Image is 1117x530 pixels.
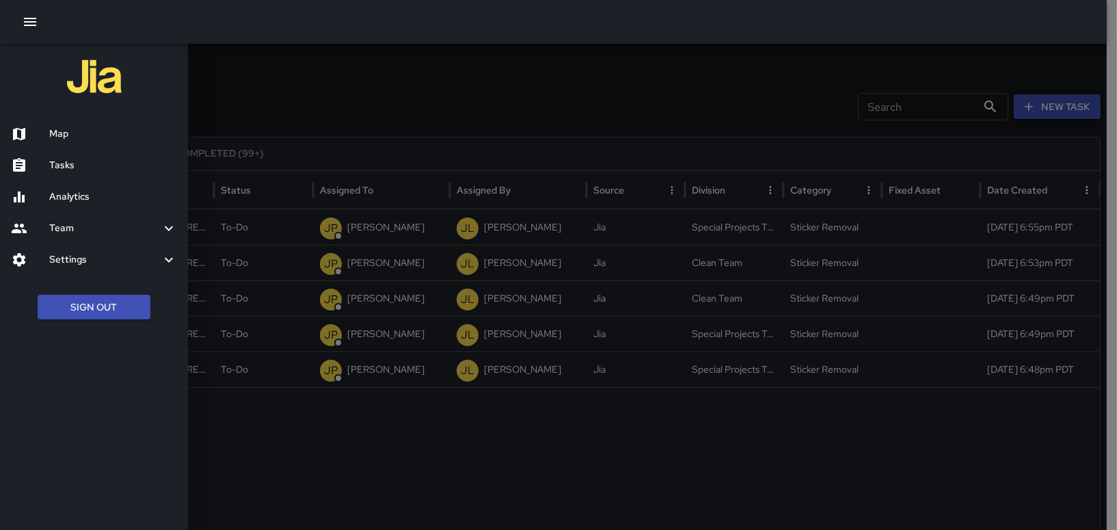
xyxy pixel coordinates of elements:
[49,158,177,173] h6: Tasks
[49,252,161,267] h6: Settings
[49,127,177,142] h6: Map
[49,221,161,236] h6: Team
[49,189,177,204] h6: Analytics
[67,49,122,104] img: jia-logo
[38,295,150,320] button: Sign Out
